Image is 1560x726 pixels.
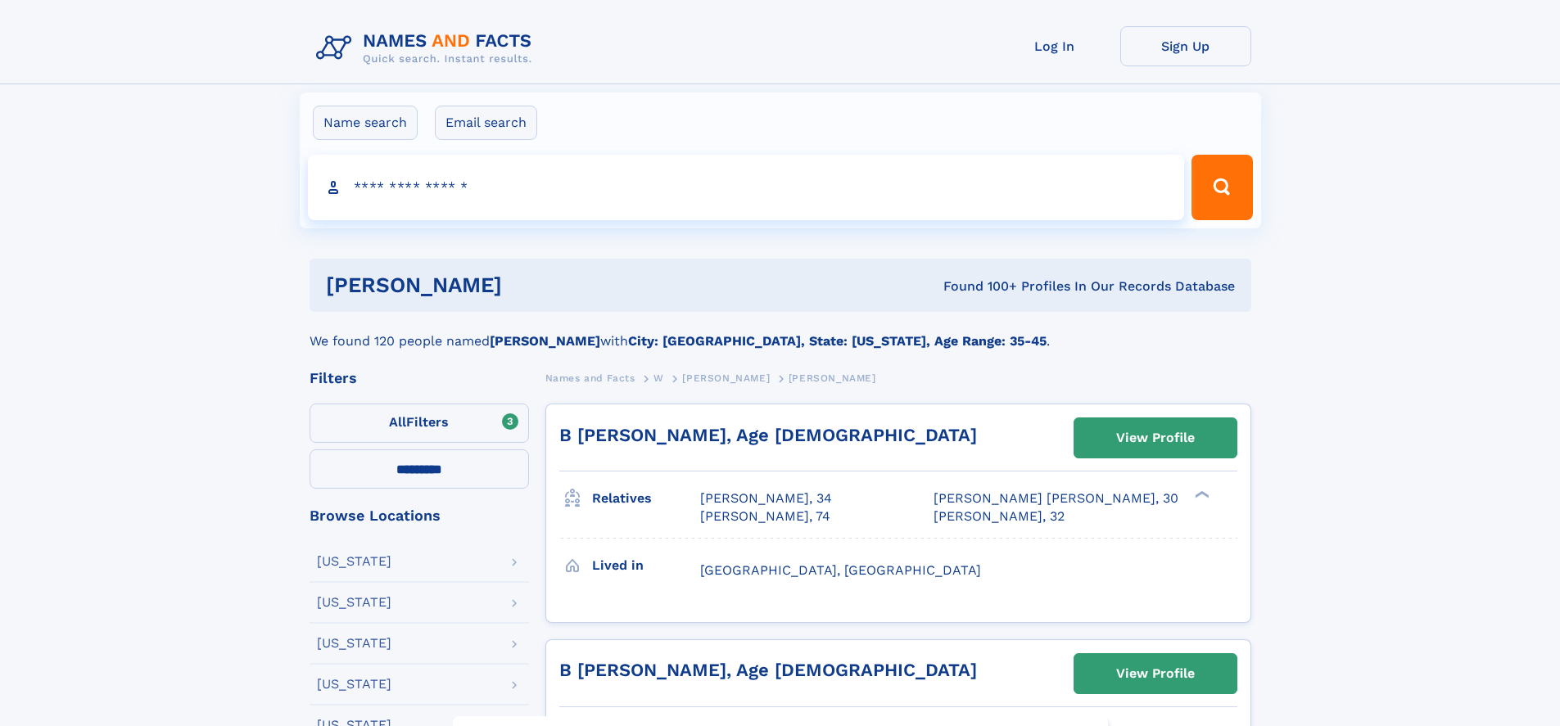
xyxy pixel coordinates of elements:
[700,507,830,525] a: [PERSON_NAME], 74
[313,106,418,140] label: Name search
[989,26,1120,66] a: Log In
[682,372,770,384] span: [PERSON_NAME]
[700,489,832,507] a: [PERSON_NAME], 34
[317,637,391,650] div: [US_STATE]
[389,414,406,430] span: All
[1191,489,1210,500] div: ❯
[317,678,391,691] div: [US_STATE]
[934,507,1065,525] a: [PERSON_NAME], 32
[559,660,977,680] a: B [PERSON_NAME], Age [DEMOGRAPHIC_DATA]
[317,596,391,609] div: [US_STATE]
[310,371,529,386] div: Filters
[1116,419,1195,457] div: View Profile
[308,155,1185,220] input: search input
[326,275,723,295] h1: [PERSON_NAME]
[310,508,529,523] div: Browse Locations
[1074,654,1237,693] a: View Profile
[310,26,545,70] img: Logo Names and Facts
[1191,155,1252,220] button: Search Button
[1074,418,1237,458] a: View Profile
[628,333,1047,349] b: City: [GEOGRAPHIC_DATA], State: [US_STATE], Age Range: 35-45
[435,106,537,140] label: Email search
[592,552,700,579] h3: Lived in
[934,489,1178,507] a: [PERSON_NAME] [PERSON_NAME], 30
[653,368,664,388] a: W
[310,312,1251,351] div: We found 120 people named with .
[1120,26,1251,66] a: Sign Up
[1116,655,1195,692] div: View Profile
[545,368,635,388] a: Names and Facts
[310,404,529,443] label: Filters
[789,372,876,384] span: [PERSON_NAME]
[700,562,981,578] span: [GEOGRAPHIC_DATA], [GEOGRAPHIC_DATA]
[592,485,700,512] h3: Relatives
[682,368,770,388] a: [PERSON_NAME]
[722,277,1235,295] div: Found 100+ Profiles In Our Records Database
[317,555,391,568] div: [US_STATE]
[490,333,600,349] b: [PERSON_NAME]
[559,425,977,445] a: B [PERSON_NAME], Age [DEMOGRAPHIC_DATA]
[653,372,664,384] span: W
